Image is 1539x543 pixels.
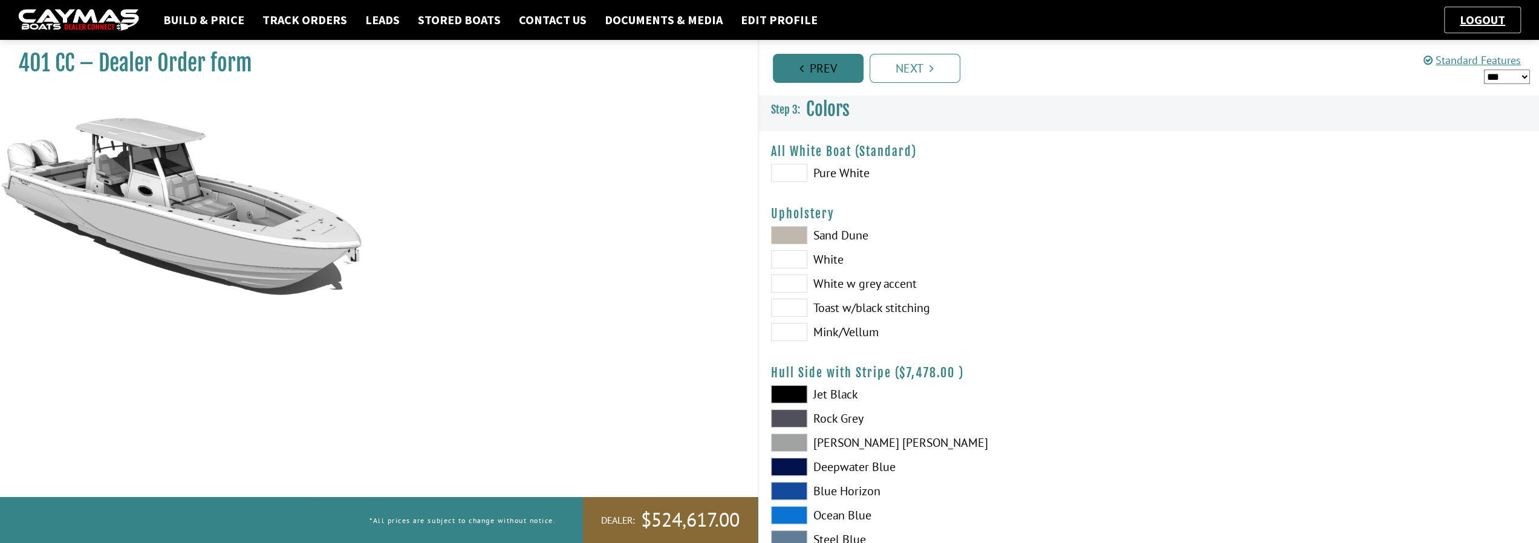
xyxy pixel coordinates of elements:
h4: Upholstery [771,206,1528,221]
img: caymas-dealer-connect-2ed40d3bc7270c1d8d7ffb4b79bf05adc795679939227970def78ec6f6c03838.gif [18,9,139,31]
a: Dealer:$524,617.00 [583,497,758,543]
a: Next [870,54,960,83]
label: Toast w/black stitching [771,299,1137,317]
p: *All prices are subject to change without notice. [369,510,556,530]
a: Prev [773,54,864,83]
span: Dealer: [601,514,635,527]
label: Blue Horizon [771,482,1137,500]
label: [PERSON_NAME] [PERSON_NAME] [771,434,1137,452]
a: Standard Features [1423,53,1521,67]
a: Leads [359,12,406,28]
label: Sand Dune [771,226,1137,244]
a: Track Orders [256,12,353,28]
h4: Hull Side with Stripe ( ) [771,365,1528,380]
a: Stored Boats [412,12,507,28]
label: Deepwater Blue [771,458,1137,476]
h1: 401 CC – Dealer Order form [18,50,727,77]
a: Documents & Media [599,12,729,28]
a: Contact Us [513,12,593,28]
label: Ocean Blue [771,506,1137,524]
h4: All White Boat (Standard) [771,144,1528,159]
a: Build & Price [157,12,250,28]
label: White [771,250,1137,268]
label: Pure White [771,164,1137,182]
span: $7,478.00 [899,365,955,380]
a: Edit Profile [735,12,824,28]
span: $524,617.00 [641,507,740,533]
a: Logout [1454,12,1511,27]
label: Rock Grey [771,409,1137,428]
label: Mink/Vellum [771,323,1137,341]
label: White w grey accent [771,275,1137,293]
label: Jet Black [771,385,1137,403]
